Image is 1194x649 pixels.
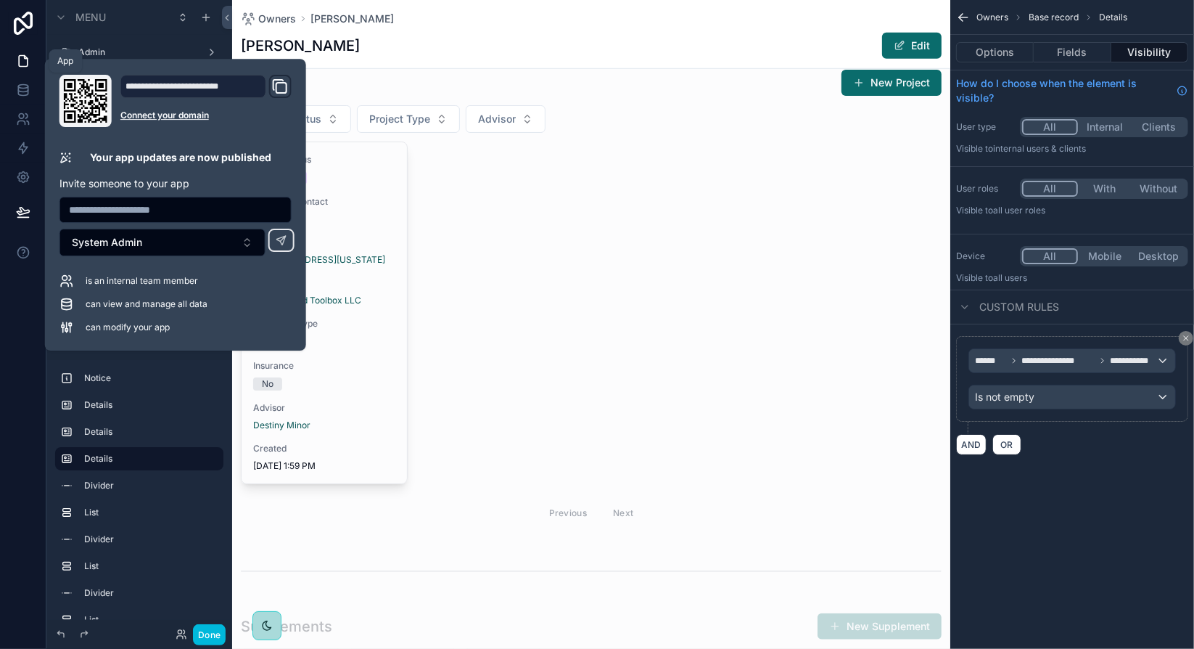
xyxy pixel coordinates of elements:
button: Fields [1034,42,1111,62]
span: can view and manage all data [86,298,207,310]
a: Owners [241,12,296,26]
button: Clients [1132,119,1186,135]
span: Owners [258,12,296,26]
span: Is not empty [975,390,1034,404]
p: Your app updates are now published [90,150,271,165]
label: Divider [84,587,212,599]
label: User type [956,121,1014,133]
span: Base record [1029,12,1079,23]
p: Visible to [956,205,1188,216]
button: All [1022,181,1078,197]
span: Details [1099,12,1127,23]
p: Visible to [956,272,1188,284]
button: Desktop [1132,248,1186,264]
label: Admin [78,46,194,58]
button: Without [1132,181,1186,197]
div: Domain and Custom Link [120,75,292,127]
span: all users [993,272,1027,283]
button: All [1022,119,1078,135]
h1: [PERSON_NAME] [241,36,360,56]
button: OR [992,434,1021,455]
span: How do I choose when the element is visible? [956,76,1171,105]
span: System Admin [72,235,142,250]
a: Connect your domain [120,110,292,121]
span: Custom rules [979,300,1059,314]
button: Visibility [1111,42,1188,62]
label: Details [84,453,212,465]
button: AND [956,434,987,455]
button: With [1078,181,1132,197]
button: Mobile [1078,248,1132,264]
label: User roles [956,183,1014,195]
div: scrollable content [46,360,232,620]
a: How do I choose when the element is visible? [956,76,1188,105]
label: List [84,507,212,518]
a: [PERSON_NAME] [310,12,394,26]
label: Details [84,426,212,438]
label: List [84,560,212,572]
button: Is not empty [968,385,1176,409]
p: Invite someone to your app [59,176,292,191]
span: Menu [75,10,106,25]
button: Done [193,624,226,645]
div: App [57,55,73,67]
button: Internal [1078,119,1132,135]
span: can modify your app [86,322,170,333]
p: Visible to [956,143,1188,155]
label: Device [956,250,1014,262]
span: Owners [976,12,1008,23]
label: Details [84,399,212,411]
label: Notice [84,372,212,384]
button: Edit [882,33,942,59]
button: Options [956,42,1034,62]
span: Internal users & clients [993,143,1086,154]
span: OR [997,439,1016,450]
label: Divider [84,534,212,545]
button: Select Button [59,229,265,256]
label: Divider [84,480,212,491]
button: All [1022,248,1078,264]
label: List [84,614,212,626]
span: All user roles [993,205,1045,216]
span: is an internal team member [86,275,198,287]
